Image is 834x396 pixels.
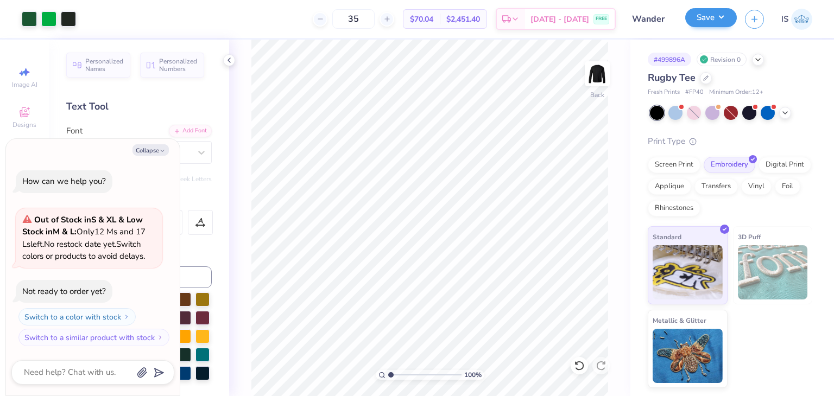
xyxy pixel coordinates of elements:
[738,231,761,242] span: 3D Puff
[741,178,772,195] div: Vinyl
[464,370,482,380] span: 100 %
[332,9,375,29] input: – –
[653,315,706,326] span: Metallic & Glitter
[18,329,169,346] button: Switch to a similar product with stock
[157,334,163,341] img: Switch to a similar product with stock
[648,88,680,97] span: Fresh Prints
[590,90,604,100] div: Back
[624,8,677,30] input: Untitled Design
[648,71,696,84] span: Rugby Tee
[22,176,106,187] div: How can we help you?
[66,125,83,137] label: Font
[648,178,691,195] div: Applique
[12,120,36,129] span: Designs
[709,88,763,97] span: Minimum Order: 12 +
[781,9,812,30] a: IS
[18,308,136,325] button: Switch to a color with stock
[530,14,589,25] span: [DATE] - [DATE]
[759,157,811,173] div: Digital Print
[653,231,681,242] span: Standard
[685,8,737,27] button: Save
[648,157,700,173] div: Screen Print
[159,58,198,73] span: Personalized Numbers
[410,14,433,25] span: $70.04
[22,286,106,297] div: Not ready to order yet?
[704,157,755,173] div: Embroidery
[694,178,738,195] div: Transfers
[44,239,116,250] span: No restock date yet.
[169,125,212,137] div: Add Font
[85,58,124,73] span: Personalized Names
[653,245,723,299] img: Standard
[596,15,607,23] span: FREE
[738,245,808,299] img: 3D Puff
[697,53,747,66] div: Revision 0
[66,99,212,114] div: Text Tool
[34,214,118,225] strong: Out of Stock in S & XL
[648,200,700,216] div: Rhinestones
[685,88,704,97] span: # FP40
[791,9,812,30] img: Ishita Singh
[648,135,812,148] div: Print Type
[12,80,37,89] span: Image AI
[123,314,130,320] img: Switch to a color with stock
[775,178,800,195] div: Foil
[446,14,480,25] span: $2,451.40
[132,144,169,156] button: Collapse
[648,53,691,66] div: # 499896A
[22,214,146,262] span: Only 12 Ms and 17 Ls left. Switch colors or products to avoid delays.
[781,13,788,25] span: IS
[653,329,723,383] img: Metallic & Glitter
[586,63,608,85] img: Back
